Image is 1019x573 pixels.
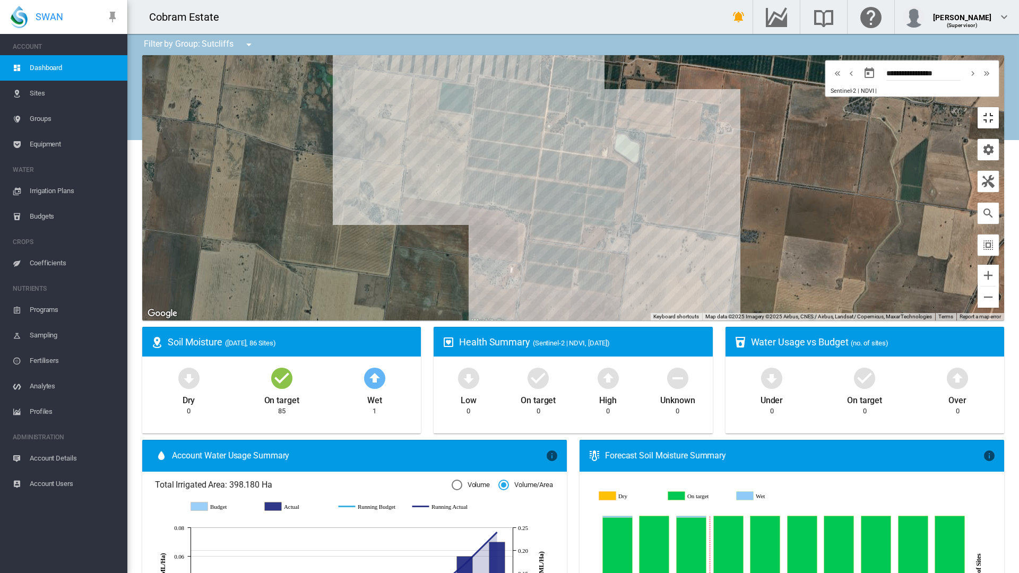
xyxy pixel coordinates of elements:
[243,38,255,51] md-icon: icon-menu-down
[588,449,601,462] md-icon: icon-thermometer-lines
[183,390,195,406] div: Dry
[30,106,119,132] span: Groups
[13,429,119,446] span: ADMINISTRATION
[978,139,999,160] button: icon-cog
[459,335,704,349] div: Health Summary
[903,6,925,28] img: profile.jpg
[373,406,376,416] div: 1
[30,399,119,424] span: Profiles
[168,335,412,349] div: Soil Moisture
[832,67,843,80] md-icon: icon-chevron-double-left
[602,516,632,518] g: Wet Oct 13, 2025 1
[668,491,729,501] g: On target
[595,365,621,390] md-icon: icon-arrow-up-bold-circle
[859,63,880,84] button: md-calendar
[653,313,699,320] button: Keyboard shortcuts
[174,525,184,531] tspan: 0.08
[13,161,119,178] span: WATER
[362,365,387,390] md-icon: icon-arrow-up-bold-circle
[30,204,119,229] span: Budgets
[498,480,553,490] md-radio-button: Volume/Area
[155,479,452,491] span: Total Irrigated Area: 398.180 Ha
[875,88,877,94] span: |
[759,365,784,390] md-icon: icon-arrow-down-bold-circle
[770,406,774,416] div: 0
[367,390,382,406] div: Wet
[174,553,184,560] tspan: 0.06
[36,10,63,23] span: SWAN
[960,314,1001,319] a: Report a map error
[30,55,119,81] span: Dashboard
[495,530,499,534] circle: Running Actual Oct 15 0.24
[525,365,551,390] md-icon: icon-checkbox-marked-circle
[761,390,783,406] div: Under
[467,406,470,416] div: 0
[30,81,119,106] span: Sites
[734,336,747,349] md-icon: icon-cup-water
[462,562,467,566] circle: Running Actual Oct 8 0.17
[831,88,874,94] span: Sentinel-2 | NDVI
[13,280,119,297] span: NUTRIENTS
[852,365,877,390] md-icon: icon-checkbox-marked-circle
[858,11,884,23] md-icon: Click here for help
[705,314,932,319] span: Map data ©2025 Imagery ©2025 Airbus, CNES / Airbus, Landsat / Copernicus, Maxar Technologies
[13,38,119,55] span: ACCOUNT
[30,250,119,276] span: Coefficients
[863,406,867,416] div: 0
[751,335,996,349] div: Water Usage vs Budget
[945,365,970,390] md-icon: icon-arrow-up-bold-circle
[956,406,960,416] div: 0
[981,67,992,80] md-icon: icon-chevron-double-right
[665,365,690,390] md-icon: icon-minus-circle
[187,406,191,416] div: 0
[265,502,328,511] g: Actual
[599,491,660,501] g: Dry
[151,336,163,349] md-icon: icon-map-marker-radius
[30,297,119,323] span: Programs
[851,339,888,347] span: (no. of sites)
[978,235,999,256] button: icon-select-all
[30,446,119,471] span: Account Details
[978,265,999,286] button: Zoom in
[676,406,679,416] div: 0
[339,502,402,511] g: Running Budget
[980,67,994,80] button: icon-chevron-double-right
[238,34,260,55] button: icon-menu-down
[521,390,556,406] div: On target
[546,449,558,462] md-icon: icon-information
[938,314,953,319] a: Terms
[660,390,695,406] div: Unknown
[764,11,789,23] md-icon: Go to the Data Hub
[30,374,119,399] span: Analytes
[676,516,706,518] g: Wet Oct 15, 2025 1
[982,239,995,251] md-icon: icon-select-all
[176,365,202,390] md-icon: icon-arrow-down-bold-circle
[599,390,617,406] div: High
[537,406,540,416] div: 0
[983,449,996,462] md-icon: icon-information
[145,307,180,320] img: Google
[461,390,477,406] div: Low
[278,406,286,416] div: 85
[269,365,295,390] md-icon: icon-checkbox-marked-circle
[518,525,528,531] tspan: 0.25
[264,390,299,406] div: On target
[225,339,276,347] span: ([DATE], 86 Sites)
[456,365,481,390] md-icon: icon-arrow-down-bold-circle
[30,323,119,348] span: Sampling
[728,6,749,28] button: icon-bell-ring
[847,390,882,406] div: On target
[978,286,999,308] button: Zoom out
[11,6,28,28] img: SWAN-Landscape-Logo-Colour-drop.png
[30,348,119,374] span: Fertilisers
[145,307,180,320] a: Open this area in Google Maps (opens a new window)
[442,336,455,349] md-icon: icon-heart-box-outline
[978,203,999,224] button: icon-magnify
[136,34,263,55] div: Filter by Group: Sutcliffs
[605,450,983,462] div: Forecast Soil Moisture Summary
[845,67,857,80] md-icon: icon-chevron-left
[172,450,546,462] span: Account Water Usage Summary
[831,67,844,80] button: icon-chevron-double-left
[947,22,978,28] span: (Supervisor)
[737,491,797,501] g: Wet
